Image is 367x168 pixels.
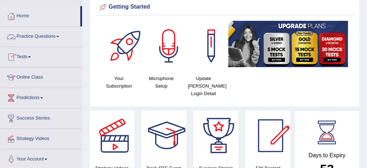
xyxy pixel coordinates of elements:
[0,108,82,126] a: Success Stories
[98,2,352,13] div: Getting Started
[186,75,221,97] h4: Update [PERSON_NAME] Login Detail
[0,47,82,65] a: Tests
[228,21,348,67] img: small5.jpg
[0,88,82,106] a: Predictions
[0,6,80,24] a: Home
[302,152,352,159] h4: Days to Expiry
[101,75,137,90] h4: Your Subscription
[144,75,179,90] h4: Microphone Setup
[0,67,82,85] a: Online Class
[0,27,82,45] a: Practice Questions
[0,129,82,147] a: Strategy Videos
[0,149,82,167] a: Your Account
